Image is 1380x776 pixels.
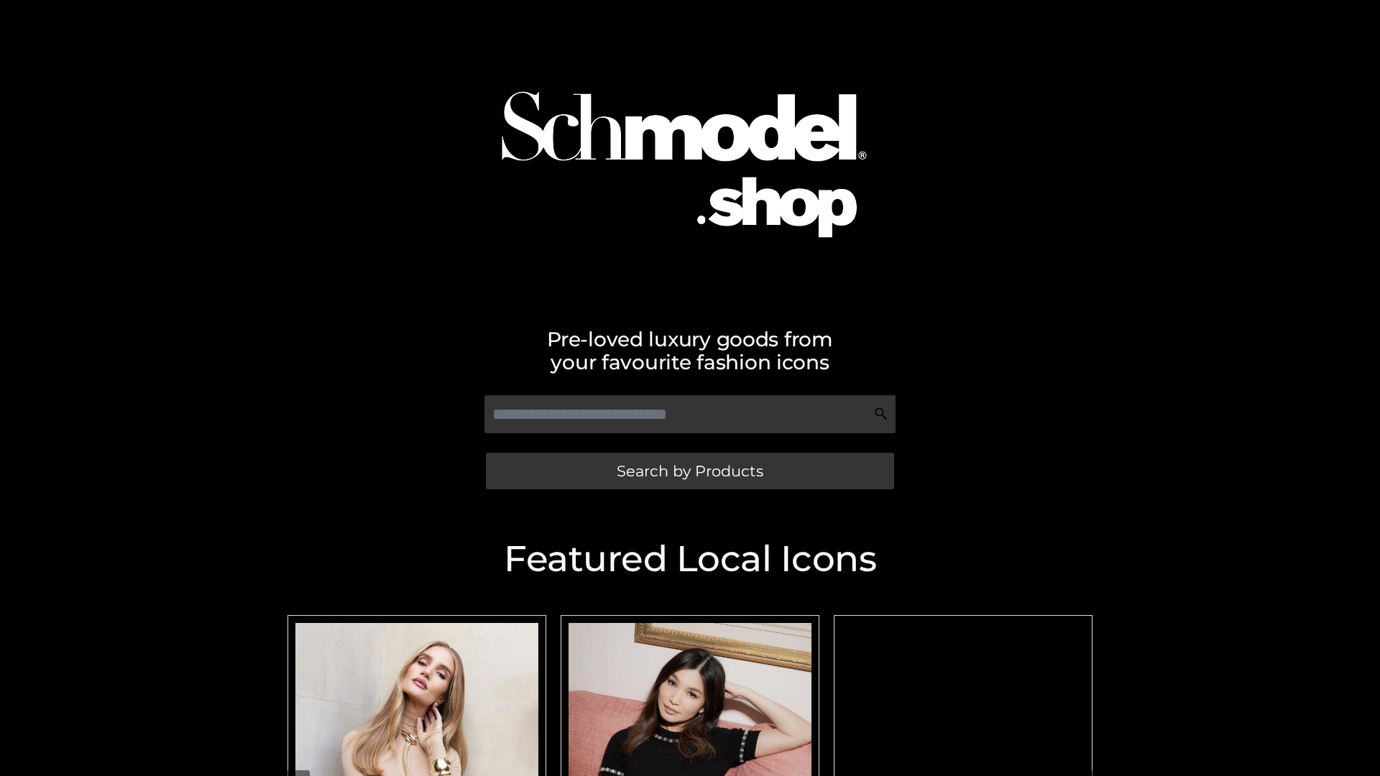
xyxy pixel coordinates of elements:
[874,407,888,421] img: Search Icon
[617,463,763,479] span: Search by Products
[280,541,1100,577] h2: Featured Local Icons​
[280,328,1100,374] h2: Pre-loved luxury goods from your favourite fashion icons
[486,453,894,489] a: Search by Products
